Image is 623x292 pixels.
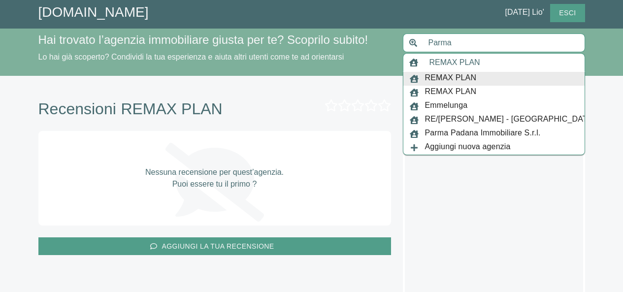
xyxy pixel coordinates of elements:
[38,99,121,118] span: Recensioni
[38,237,391,256] button: aggiungi la tua recensione
[423,33,585,52] input: Inserisci area di ricerca (Comune o Provincia)
[38,4,149,20] a: [DOMAIN_NAME]
[425,127,541,141] span: Parma Padana Immobiliare S.r.l.
[157,240,279,253] span: aggiungi la tua recensione
[425,141,511,155] span: Aggiungi nuova agenzia
[425,72,477,86] span: REMAX PLAN
[550,4,585,22] button: Esci
[425,113,594,127] span: RE/[PERSON_NAME] - [GEOGRAPHIC_DATA]
[38,51,391,63] p: Lo hai già scoperto? Condividi la tua esperienza e aiuta altri utenti come te ad orientarsi
[424,53,585,72] input: Inserisci nome agenzia immobiliare
[505,8,548,16] span: [DATE] Lio'
[121,99,222,118] span: REMAX PLAN
[554,7,581,19] span: Esci
[145,166,284,190] p: Nessuna recensione per quest’agenzia. Puoi essere tu il primo ?
[425,86,477,99] span: REMAX PLAN
[38,33,391,47] h4: Hai trovato l’agenzia immobiliare giusta per te? Scoprilo subito!
[425,99,468,113] span: Emmelunga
